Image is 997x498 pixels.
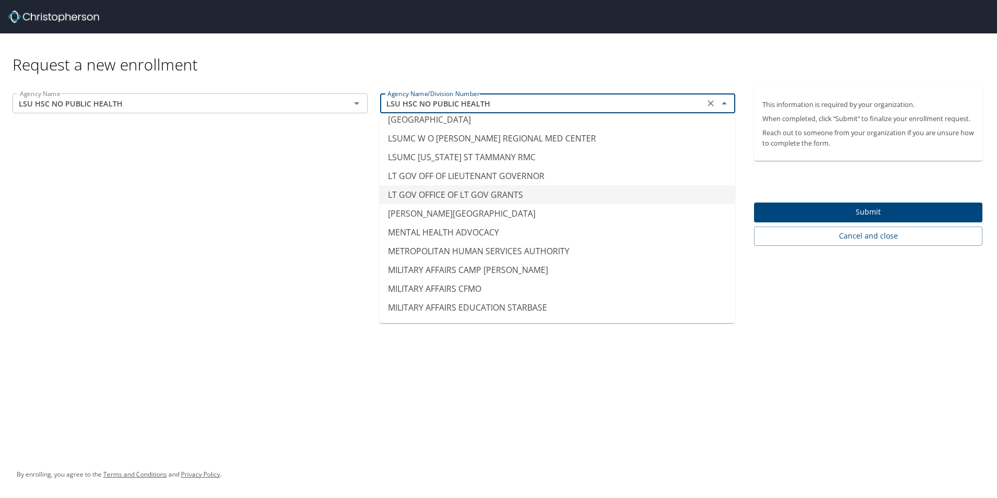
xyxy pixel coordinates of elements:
button: Close [717,96,732,111]
button: Open [349,96,364,111]
li: LT GOV OFF OF LIEUTENANT GOVERNOR [380,167,735,185]
button: Submit [754,203,982,223]
li: MENTAL HEALTH ADVOCACY [380,223,735,242]
li: MILITARY AFFAIRS CFMO [380,279,735,298]
li: MILITARY AFFAIRS HEADQUARTERS [380,317,735,336]
p: Reach out to someone from your organization if you are unsure how to complete the form. [762,128,974,148]
li: LSUMC [US_STATE] ST TAMMANY RMC [380,148,735,167]
li: [GEOGRAPHIC_DATA] [380,110,735,129]
div: Request a new enrollment [13,33,991,75]
li: MILITARY AFFAIRS EDUCATION STARBASE [380,298,735,317]
button: Clear [703,96,718,111]
img: cbt logo [8,10,99,23]
li: LT GOV OFFICE OF LT GOV GRANTS [380,185,735,204]
p: This information is required by your organization. [762,100,974,110]
button: Cancel and close [754,227,982,246]
a: Terms and Conditions [103,470,167,479]
p: When completed, click “Submit” to finalize your enrollment request. [762,114,974,124]
a: Privacy Policy [181,470,220,479]
div: By enrolling, you agree to the and . [17,461,222,488]
li: [PERSON_NAME][GEOGRAPHIC_DATA] [380,204,735,223]
li: LSUMC W O [PERSON_NAME] REGIONAL MED CENTER [380,129,735,148]
span: Submit [762,206,974,219]
span: Cancel and close [762,230,974,243]
li: METROPOLITAN HUMAN SERVICES AUTHORITY [380,242,735,260]
li: MILITARY AFFAIRS CAMP [PERSON_NAME] [380,260,735,279]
